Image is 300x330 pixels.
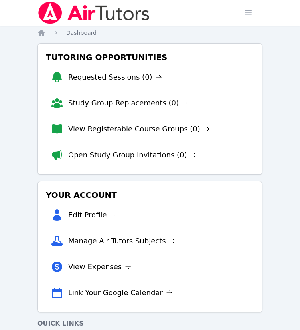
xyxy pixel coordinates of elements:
h4: Quick Links [37,319,262,328]
a: Requested Sessions (0) [68,72,162,83]
a: Dashboard [66,29,97,37]
a: View Registerable Course Groups (0) [68,123,210,135]
a: Manage Air Tutors Subjects [68,235,176,247]
a: Link Your Google Calendar [68,287,172,298]
a: Open Study Group Invitations (0) [68,149,197,161]
nav: Breadcrumb [37,29,262,37]
a: Study Group Replacements (0) [68,97,188,109]
img: Air Tutors [37,2,150,24]
span: Dashboard [66,30,97,36]
h3: Tutoring Opportunities [44,50,256,64]
a: Edit Profile [68,209,116,221]
a: View Expenses [68,261,131,272]
h3: Your Account [44,188,256,202]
